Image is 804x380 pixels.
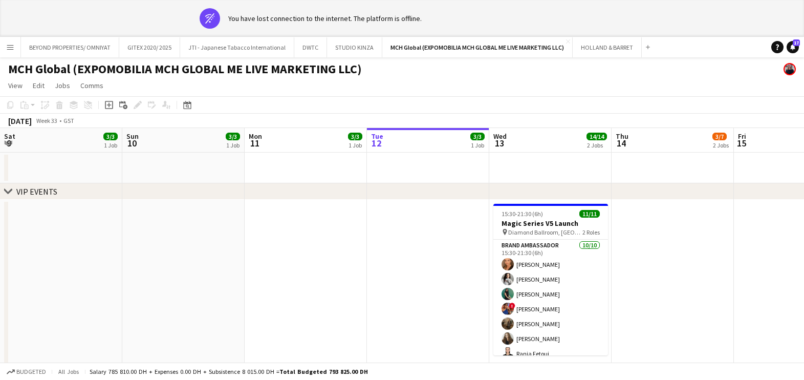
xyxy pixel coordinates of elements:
button: GITEX 2020/ 2025 [119,37,180,57]
div: VIP EVENTS [16,186,57,197]
div: Salary 785 810.00 DH + Expenses 0.00 DH + Subsistence 8 015.00 DH = [90,368,368,375]
a: Edit [29,79,49,92]
span: All jobs [56,368,81,375]
button: MCH Global (EXPOMOBILIA MCH GLOBAL ME LIVE MARKETING LLC) [382,37,573,57]
span: 15 [736,137,746,149]
span: Wed [493,132,507,141]
span: 14 [614,137,628,149]
span: Mon [249,132,262,141]
span: 3/3 [226,133,240,140]
div: GST [63,117,74,124]
span: 3/3 [470,133,485,140]
span: 2 Roles [582,228,600,236]
span: Sun [126,132,139,141]
span: View [8,81,23,90]
h1: MCH Global (EXPOMOBILIA MCH GLOBAL ME LIVE MARKETING LLC) [8,61,362,77]
span: Thu [616,132,628,141]
span: Total Budgeted 793 825.00 DH [279,368,368,375]
button: DWTC [294,37,327,57]
app-user-avatar: Anastasiia Iemelianova [784,63,796,75]
span: ! [509,303,515,309]
app-job-card: 15:30-21:30 (6h)11/11Magic Series V5 Launch Diamond Ballroom, [GEOGRAPHIC_DATA], [GEOGRAPHIC_DATA... [493,204,608,355]
h3: Magic Series V5 Launch [493,219,608,228]
button: HOLLAND & BARRET [573,37,642,57]
span: Week 33 [34,117,59,124]
span: Comms [80,81,103,90]
a: 17 [787,41,799,53]
div: 1 Job [471,141,484,149]
span: Fri [738,132,746,141]
span: Edit [33,81,45,90]
span: 17 [793,39,800,46]
a: Jobs [51,79,74,92]
button: JTI - Japanese Tabacco International [180,37,294,57]
span: Budgeted [16,368,46,375]
div: [DATE] [8,116,32,126]
span: 10 [125,137,139,149]
button: BEYOND PROPERTIES/ OMNIYAT [21,37,119,57]
button: Budgeted [5,366,48,377]
a: View [4,79,27,92]
div: 1 Job [226,141,240,149]
span: Jobs [55,81,70,90]
div: 1 Job [104,141,117,149]
button: STUDIO KINZA [327,37,382,57]
span: 12 [370,137,383,149]
span: Sat [4,132,15,141]
span: Tue [371,132,383,141]
div: 2 Jobs [587,141,606,149]
span: 14/14 [586,133,607,140]
div: 2 Jobs [713,141,729,149]
div: 1 Job [349,141,362,149]
div: You have lost connection to the internet. The platform is offline. [228,14,422,23]
span: 3/3 [103,133,118,140]
span: 15:30-21:30 (6h) [502,210,543,218]
span: 13 [492,137,507,149]
span: 3/3 [348,133,362,140]
span: Diamond Ballroom, [GEOGRAPHIC_DATA], [GEOGRAPHIC_DATA] [508,228,582,236]
span: 11 [247,137,262,149]
span: 3/7 [712,133,727,140]
a: Comms [76,79,107,92]
span: 9 [3,137,15,149]
span: 11/11 [579,210,600,218]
